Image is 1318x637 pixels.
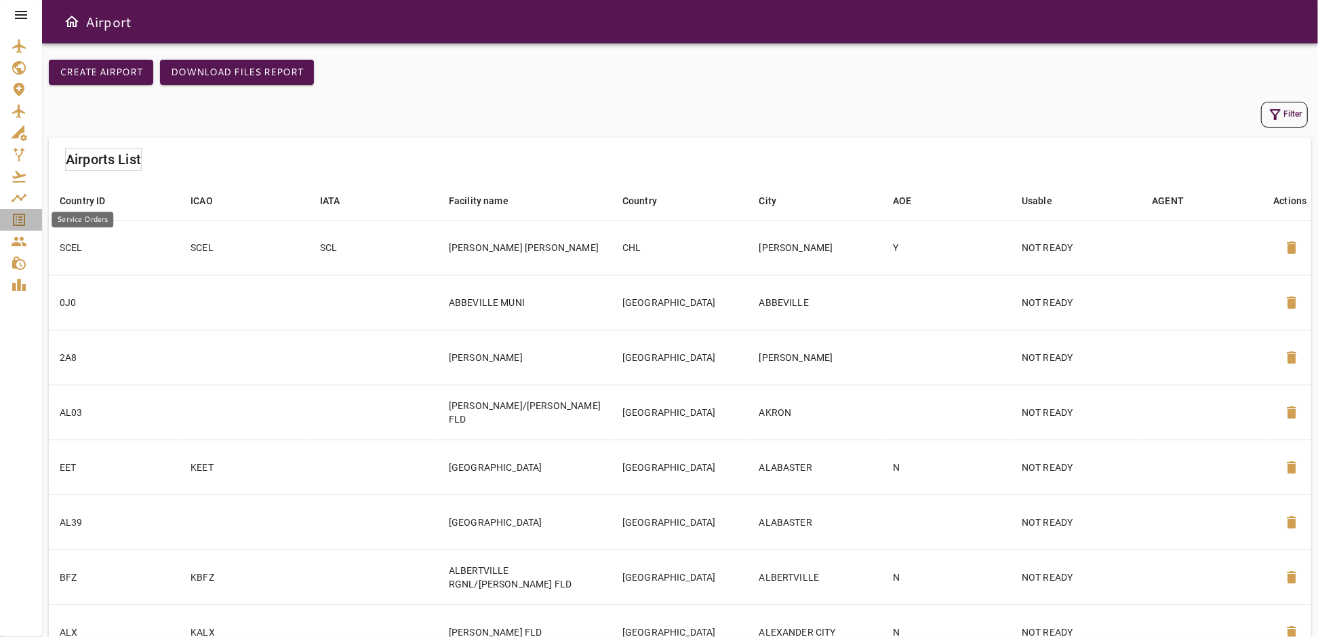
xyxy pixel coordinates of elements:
[58,8,85,35] button: Open drawer
[1022,296,1130,309] p: NOT READY
[1022,571,1130,584] p: NOT READY
[622,193,657,209] div: Country
[49,495,180,549] td: AL39
[52,212,113,227] div: Service Orders
[438,330,612,385] td: [PERSON_NAME]
[748,385,883,440] td: AKRON
[85,11,132,33] h6: Airport
[438,549,612,604] td: ALBERTVILLE RGNL/[PERSON_NAME] FLD
[1022,461,1130,474] p: NOT READY
[1022,406,1130,419] p: NOT READY
[1283,514,1300,530] span: delete
[49,440,180,495] td: EET
[1283,569,1300,585] span: delete
[180,440,309,495] td: KEET
[191,193,231,209] span: ICAO
[1275,451,1308,484] button: Delete Airport
[612,495,748,549] td: [GEOGRAPHIC_DATA]
[1275,396,1308,429] button: Delete Airport
[160,60,314,85] button: Download Files Report
[49,549,180,604] td: BFZ
[438,440,612,495] td: [GEOGRAPHIC_DATA]
[612,385,748,440] td: [GEOGRAPHIC_DATA]
[893,193,929,209] span: AOE
[49,275,180,330] td: 0J0
[612,275,748,330] td: [GEOGRAPHIC_DATA]
[49,220,180,275] td: SCEL
[748,495,883,549] td: ALABASTER
[748,330,883,385] td: [PERSON_NAME]
[1275,561,1308,594] button: Delete Airport
[759,193,795,209] span: City
[1152,193,1201,209] span: AGENT
[438,275,612,330] td: ABBEVILLE MUNI
[449,193,526,209] span: Facility name
[882,440,1011,495] td: N
[612,220,748,275] td: CHL
[1275,506,1308,539] button: Delete Airport
[1283,404,1300,421] span: delete
[1022,516,1130,529] p: NOT READY
[748,220,883,275] td: [PERSON_NAME]
[612,330,748,385] td: [GEOGRAPHIC_DATA]
[893,193,911,209] div: AOE
[622,193,675,209] span: Country
[1152,193,1184,209] div: AGENT
[49,330,180,385] td: 2A8
[49,60,153,85] button: Create airport
[1022,193,1070,209] span: Usable
[191,193,213,209] div: ICAO
[60,193,123,209] span: Country ID
[49,385,180,440] td: AL03
[60,193,106,209] div: Country ID
[438,220,612,275] td: [PERSON_NAME] [PERSON_NAME]
[1022,351,1130,364] p: NOT READY
[882,549,1011,604] td: N
[449,193,508,209] div: Facility name
[1022,241,1130,254] p: NOT READY
[1275,286,1308,319] button: Delete Airport
[320,193,358,209] span: IATA
[612,440,748,495] td: [GEOGRAPHIC_DATA]
[612,549,748,604] td: [GEOGRAPHIC_DATA]
[748,275,883,330] td: ABBEVILLE
[309,220,438,275] td: SCL
[1275,231,1308,264] button: Delete Airport
[1283,294,1300,311] span: delete
[1283,349,1300,366] span: delete
[1261,102,1308,128] button: Filter
[1275,341,1308,374] button: Delete Airport
[180,220,309,275] td: SCEL
[882,220,1011,275] td: Y
[180,549,309,604] td: KBFZ
[66,149,141,170] h6: Airports List
[320,193,340,209] div: IATA
[1022,193,1052,209] div: Usable
[438,495,612,549] td: [GEOGRAPHIC_DATA]
[438,385,612,440] td: [PERSON_NAME]/[PERSON_NAME] FLD
[1283,459,1300,476] span: delete
[748,440,883,495] td: ALABASTER
[759,193,777,209] div: City
[748,549,883,604] td: ALBERTVILLE
[1283,239,1300,256] span: delete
